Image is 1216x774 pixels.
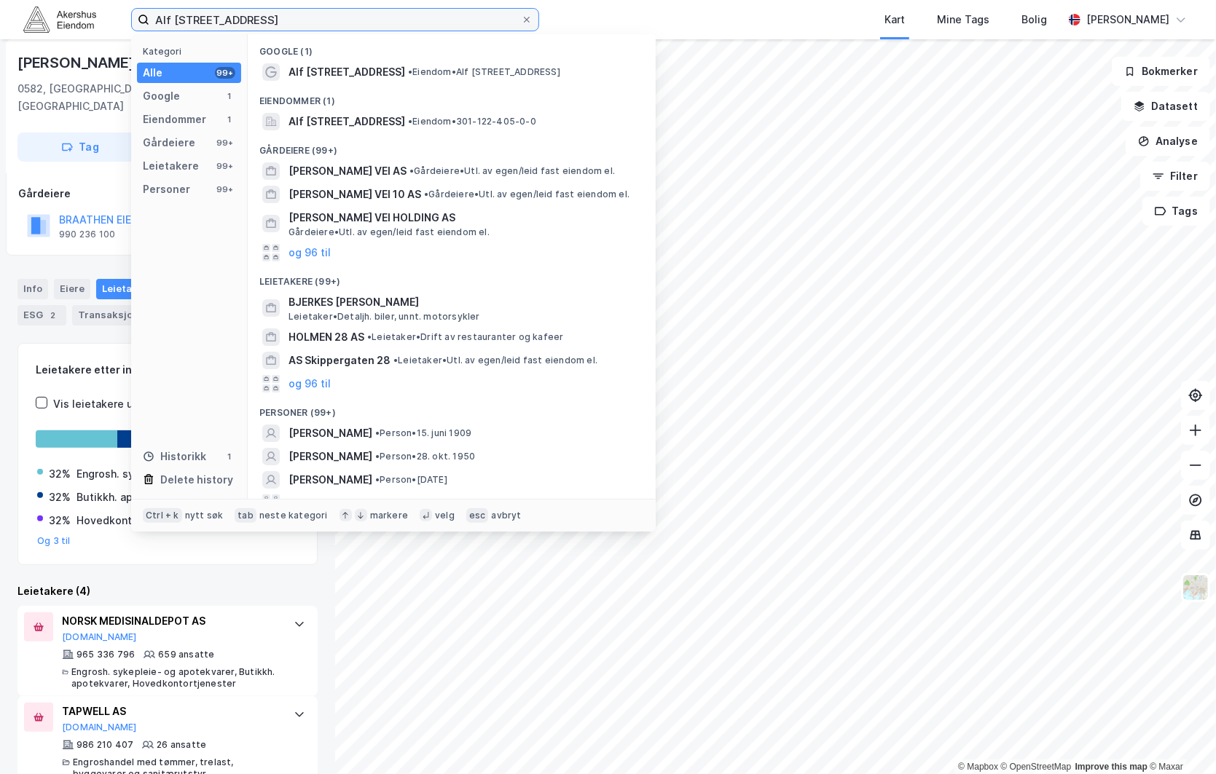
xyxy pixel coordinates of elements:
[49,489,71,506] div: 32%
[53,395,192,413] div: Vis leietakere uten ansatte
[62,703,279,720] div: TAPWELL AS
[1126,127,1210,156] button: Analyse
[393,355,398,366] span: •
[1143,704,1216,774] div: Kontrollprogram for chat
[224,90,235,102] div: 1
[143,64,162,82] div: Alle
[77,649,135,660] div: 965 336 796
[1121,92,1210,121] button: Datasett
[248,133,656,159] div: Gårdeiere (99+)
[62,631,137,643] button: [DOMAIN_NAME]
[289,494,331,512] button: og 96 til
[259,510,328,521] div: neste kategori
[248,34,656,60] div: Google (1)
[466,508,489,523] div: esc
[408,116,536,127] span: Eiendom • 301-122-405-0-0
[1001,762,1072,772] a: OpenStreetMap
[1086,11,1169,28] div: [PERSON_NAME]
[424,189,629,200] span: Gårdeiere • Utl. av egen/leid fast eiendom el.
[375,474,447,486] span: Person • [DATE]
[46,308,60,323] div: 2
[158,649,214,660] div: 659 ansatte
[289,226,490,238] span: Gårdeiere • Utl. av egen/leid fast eiendom el.
[370,510,408,521] div: markere
[1021,11,1047,28] div: Bolig
[17,80,203,115] div: 0582, [GEOGRAPHIC_DATA], [GEOGRAPHIC_DATA]
[1182,574,1209,601] img: Z
[375,427,380,438] span: •
[408,66,412,77] span: •
[224,114,235,125] div: 1
[289,209,638,226] span: [PERSON_NAME] VEI HOLDING AS
[235,508,256,523] div: tab
[289,471,372,489] span: [PERSON_NAME]
[17,133,143,162] button: Tag
[1142,197,1210,226] button: Tags
[424,189,428,200] span: •
[37,535,71,547] button: Og 3 til
[375,451,380,462] span: •
[143,87,180,105] div: Google
[143,157,199,175] div: Leietakere
[1112,57,1210,86] button: Bokmerker
[224,451,235,462] div: 1
[72,305,172,325] div: Transaksjoner
[17,305,66,325] div: ESG
[143,111,206,128] div: Eiendommer
[54,279,90,299] div: Eiere
[77,489,181,506] div: Butikkh. apotekvarer
[937,11,989,28] div: Mine Tags
[408,66,560,78] span: Eiendom • Alf [STREET_ADDRESS]
[71,666,279,690] div: Engrosh. sykepleie- og apotekvarer, Butikkh. apotekvarer, Hovedkontortjenester
[289,352,391,369] span: AS Skippergaten 28
[248,264,656,291] div: Leietakere (99+)
[149,9,521,31] input: Søk på adresse, matrikkel, gårdeiere, leietakere eller personer
[49,512,71,529] div: 32%
[289,186,421,203] span: [PERSON_NAME] VEI 10 AS
[17,279,48,299] div: Info
[143,181,190,198] div: Personer
[215,160,235,172] div: 99+
[289,293,638,311] span: BJERKES [PERSON_NAME]
[77,739,133,751] div: 986 210 407
[367,331,563,343] span: Leietaker • Drift av restauranter og kafeer
[62,722,137,733] button: [DOMAIN_NAME]
[289,113,405,130] span: Alf [STREET_ADDRESS]
[375,474,380,485] span: •
[96,279,177,299] div: Leietakere
[289,162,407,180] span: [PERSON_NAME] VEI AS
[215,67,235,79] div: 99+
[157,739,206,751] div: 26 ansatte
[435,510,455,521] div: velg
[1075,762,1148,772] a: Improve this map
[215,183,235,195] div: 99+
[143,46,241,57] div: Kategori
[409,165,615,177] span: Gårdeiere • Utl. av egen/leid fast eiendom el.
[59,229,115,240] div: 990 236 100
[160,471,233,489] div: Delete history
[1143,704,1216,774] iframe: Chat Widget
[367,331,372,342] span: •
[248,395,656,422] div: Personer (99+)
[143,448,206,465] div: Historikk
[23,7,96,32] img: akershus-eiendom-logo.9091f326c980b4bce74ccdd9f866810c.svg
[17,51,184,74] div: [PERSON_NAME] Vei 28
[143,508,182,523] div: Ctrl + k
[393,355,597,366] span: Leietaker • Utl. av egen/leid fast eiendom el.
[215,137,235,149] div: 99+
[289,328,364,346] span: HOLMEN 28 AS
[185,510,224,521] div: nytt søk
[408,116,412,127] span: •
[289,375,331,392] button: og 96 til
[18,185,317,202] div: Gårdeiere
[36,361,299,379] div: Leietakere etter industri
[289,63,405,81] span: Alf [STREET_ADDRESS]
[289,244,331,261] button: og 96 til
[62,612,279,630] div: NORSK MEDISINALDEPOT AS
[958,762,998,772] a: Mapbox
[884,11,905,28] div: Kart
[77,512,189,529] div: Hovedkontortjenester
[17,583,318,600] div: Leietakere (4)
[77,465,257,483] div: Engrosh. sykepleie- og apotekvarer
[289,448,372,465] span: [PERSON_NAME]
